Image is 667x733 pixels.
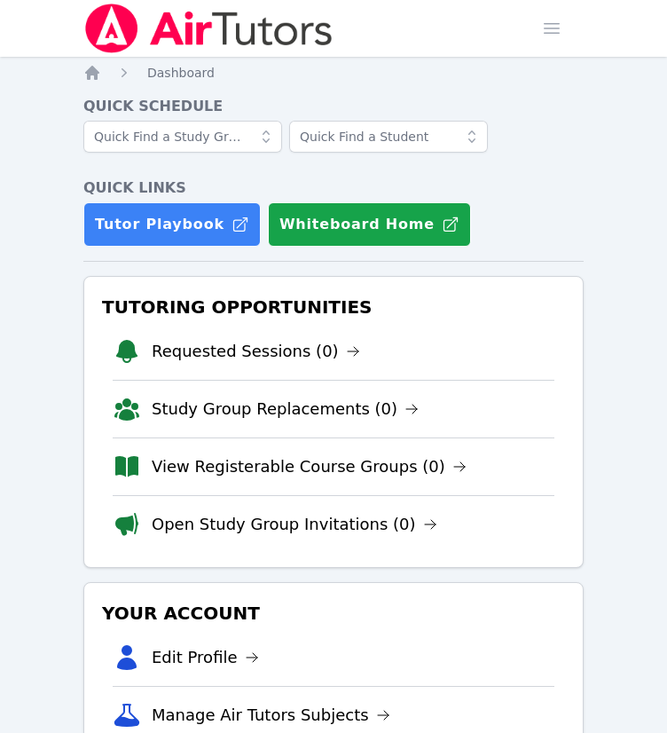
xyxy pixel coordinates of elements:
h3: Tutoring Opportunities [98,291,569,323]
h4: Quick Schedule [83,96,584,117]
nav: Breadcrumb [83,64,584,82]
a: View Registerable Course Groups (0) [152,454,467,479]
a: Tutor Playbook [83,202,261,247]
a: Manage Air Tutors Subjects [152,703,390,728]
a: Edit Profile [152,645,259,670]
span: Dashboard [147,66,215,80]
a: Open Study Group Invitations (0) [152,512,437,537]
a: Requested Sessions (0) [152,339,360,364]
a: Dashboard [147,64,215,82]
h4: Quick Links [83,177,584,199]
button: Whiteboard Home [268,202,471,247]
input: Quick Find a Study Group [83,121,282,153]
input: Quick Find a Student [289,121,488,153]
h3: Your Account [98,597,569,629]
img: Air Tutors [83,4,334,53]
a: Study Group Replacements (0) [152,397,419,422]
